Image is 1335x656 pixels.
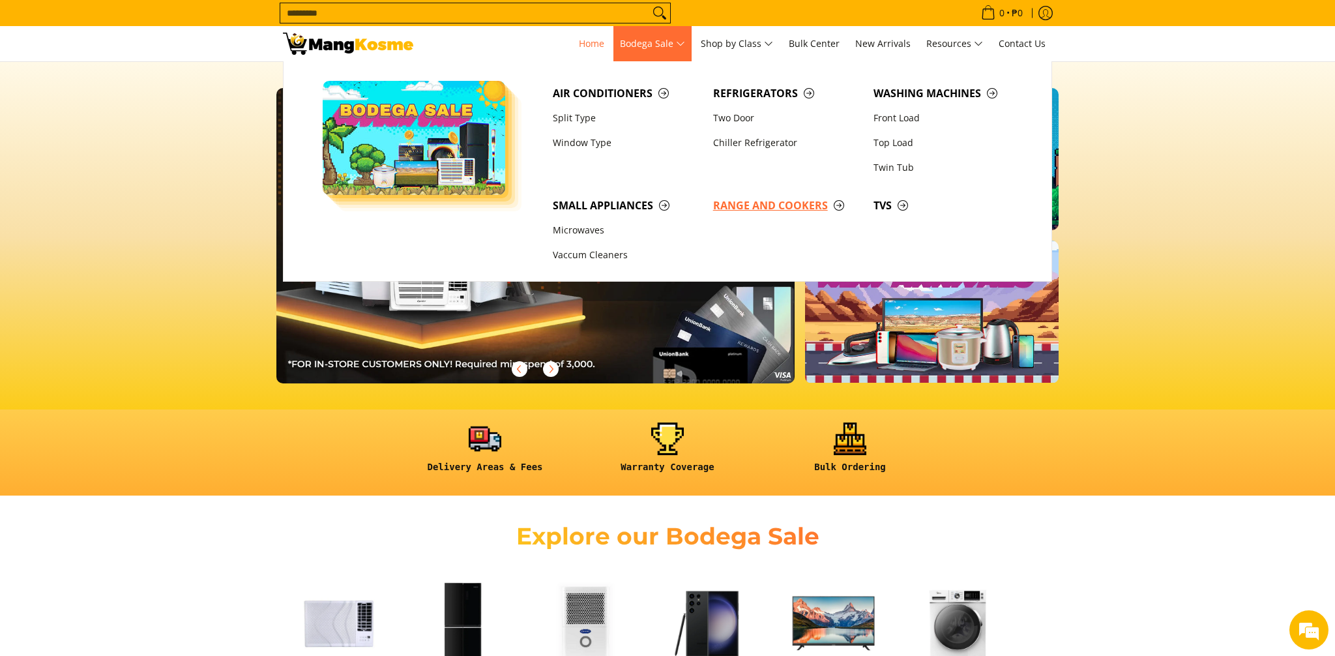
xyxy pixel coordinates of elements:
img: Bodega Sale [323,81,505,195]
a: TVs [867,193,1027,218]
a: Chiller Refrigerator [707,130,867,155]
nav: Main Menu [426,26,1052,61]
button: Next [536,355,565,383]
a: Bulk Center [782,26,846,61]
span: New Arrivals [855,37,911,50]
a: Window Type [546,130,707,155]
span: Bodega Sale [620,36,685,52]
a: Twin Tub [867,155,1027,180]
a: Range and Cookers [707,193,867,218]
span: Home [579,37,604,50]
a: <h6><strong>Delivery Areas & Fees</strong></h6> [400,423,570,483]
span: Range and Cookers [713,198,860,214]
a: Split Type [546,106,707,130]
a: Front Load [867,106,1027,130]
button: Previous [505,355,534,383]
span: 0 [997,8,1006,18]
a: <h6><strong>Warranty Coverage</strong></h6> [583,423,752,483]
a: Air Conditioners [546,81,707,106]
a: Bodega Sale [613,26,692,61]
span: Bulk Center [789,37,840,50]
button: Search [649,3,670,23]
a: Vaccum Cleaners [546,243,707,268]
a: Microwaves [546,218,707,243]
a: <h6><strong>Bulk Ordering</strong></h6> [765,423,935,483]
a: Shop by Class [694,26,780,61]
span: Resources [926,36,983,52]
span: Refrigerators [713,85,860,102]
a: Two Door [707,106,867,130]
h2: Explore our Bodega Sale [478,522,857,551]
span: Shop by Class [701,36,773,52]
span: • [977,6,1027,20]
span: Air Conditioners [553,85,700,102]
a: New Arrivals [849,26,917,61]
span: Small Appliances [553,198,700,214]
a: Resources [920,26,990,61]
img: 061125 mk unionbank 1510x861 rev 5 [276,88,795,383]
a: Contact Us [992,26,1052,61]
a: Top Load [867,130,1027,155]
a: Refrigerators [707,81,867,106]
span: TVs [873,198,1021,214]
img: Mang Kosme: Your Home Appliances Warehouse Sale Partner! [283,33,413,55]
a: Home [572,26,611,61]
span: Contact Us [999,37,1046,50]
span: Washing Machines [873,85,1021,102]
a: Washing Machines [867,81,1027,106]
span: ₱0 [1010,8,1025,18]
a: Small Appliances [546,193,707,218]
